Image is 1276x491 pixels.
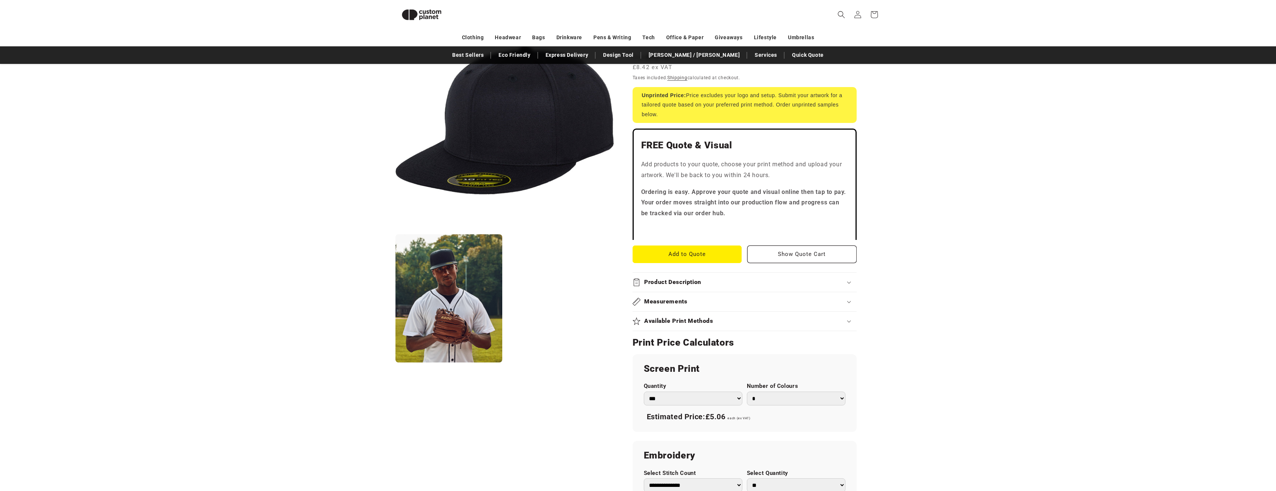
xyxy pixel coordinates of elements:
[633,74,857,81] div: Taxes included. calculated at checkout.
[395,3,448,27] img: Custom Planet
[747,470,845,477] label: Select Quantity
[747,245,857,263] button: Show Quote Cart
[833,6,850,23] summary: Search
[751,49,781,62] a: Services
[633,292,857,311] summary: Measurements
[599,49,637,62] a: Design Tool
[495,31,521,44] a: Headwear
[532,31,545,44] a: Bags
[641,225,848,232] iframe: Customer reviews powered by Trustpilot
[644,278,701,286] h2: Product Description
[642,92,686,98] strong: Unprinted Price:
[1151,410,1276,491] iframe: Chat Widget
[641,159,848,181] p: Add products to your quote, choose your print method and upload your artwork. We'll be back to yo...
[633,337,857,349] h2: Print Price Calculators
[644,450,845,461] h2: Embroidery
[644,298,687,306] h2: Measurements
[644,317,713,325] h2: Available Print Methods
[644,470,742,477] label: Select Stitch Count
[788,31,814,44] a: Umbrellas
[633,87,857,123] div: Price excludes your logo and setup. Submit your artwork for a tailored quote based on your prefer...
[644,383,742,390] label: Quantity
[633,63,673,72] span: £8.42 ex VAT
[448,49,487,62] a: Best Sellers
[633,245,742,263] button: Add to Quote
[542,49,592,62] a: Express Delivery
[641,139,848,151] h2: FREE Quote & Visual
[633,273,857,292] summary: Product Description
[666,31,704,44] a: Office & Paper
[641,188,847,217] strong: Ordering is easy. Approve your quote and visual online then tap to pay. Your order moves straight...
[462,31,484,44] a: Clothing
[395,11,614,363] media-gallery: Gallery Viewer
[788,49,828,62] a: Quick Quote
[644,363,845,375] h2: Screen Print
[644,409,845,425] div: Estimated Price:
[727,416,750,420] span: each (ex VAT)
[715,31,742,44] a: Giveaways
[667,75,687,80] a: Shipping
[645,49,743,62] a: [PERSON_NAME] / [PERSON_NAME]
[593,31,631,44] a: Pens & Writing
[705,412,726,421] span: £5.06
[642,31,655,44] a: Tech
[747,383,845,390] label: Number of Colours
[633,312,857,331] summary: Available Print Methods
[556,31,582,44] a: Drinkware
[495,49,534,62] a: Eco Friendly
[754,31,777,44] a: Lifestyle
